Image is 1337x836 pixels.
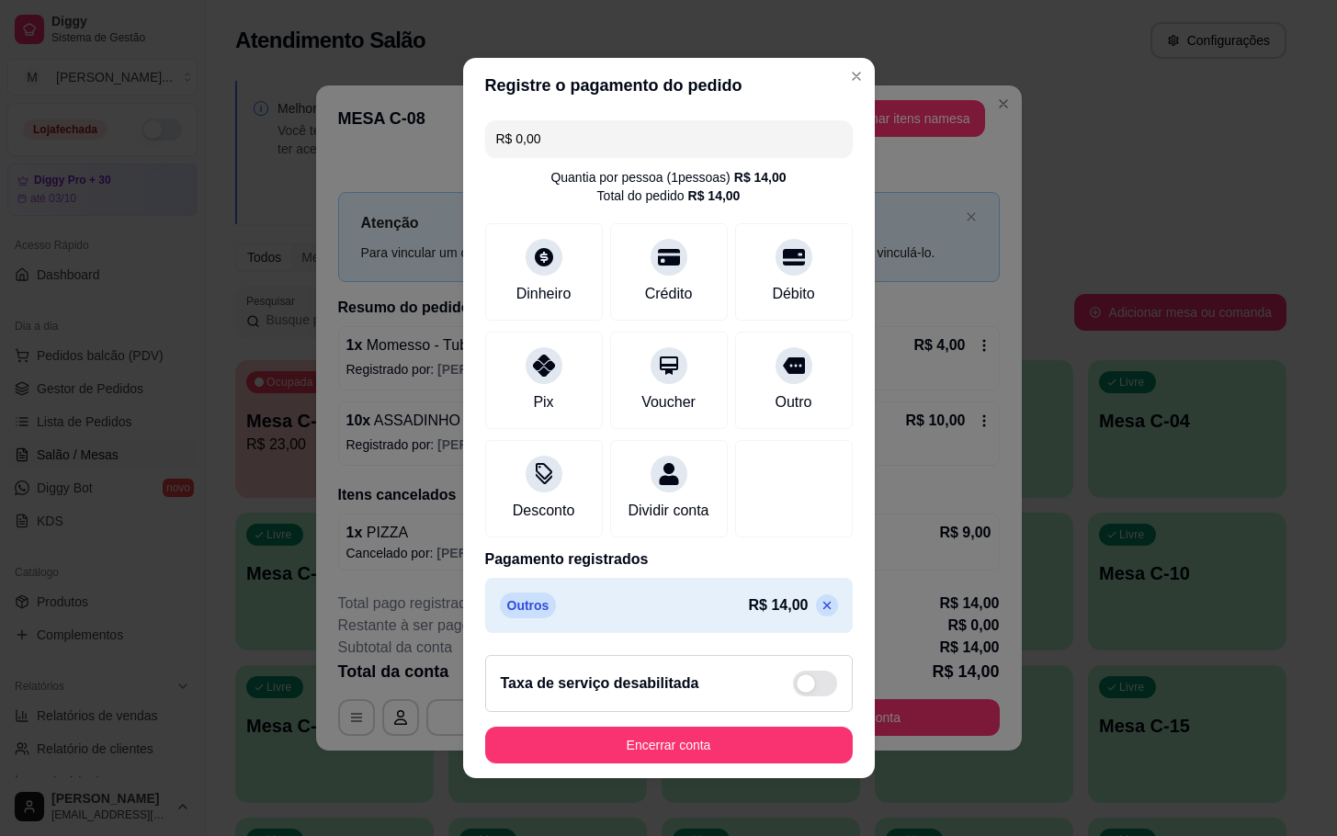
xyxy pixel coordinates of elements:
div: Crédito [645,283,693,305]
div: Pix [533,391,553,413]
div: Dividir conta [628,500,708,522]
div: Voucher [641,391,696,413]
button: Encerrar conta [485,727,853,763]
p: R$ 14,00 [749,594,809,616]
div: Quantia por pessoa ( 1 pessoas) [550,168,786,186]
div: Outro [775,391,811,413]
button: Close [842,62,871,91]
div: Total do pedido [597,186,741,205]
div: R$ 14,00 [734,168,787,186]
div: R$ 14,00 [688,186,741,205]
div: Desconto [513,500,575,522]
h2: Taxa de serviço desabilitada [501,672,699,695]
div: Débito [772,283,814,305]
div: Dinheiro [516,283,572,305]
header: Registre o pagamento do pedido [463,58,875,113]
p: Pagamento registrados [485,548,853,571]
p: Outros [500,593,557,618]
input: Ex.: hambúrguer de cordeiro [496,120,842,157]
